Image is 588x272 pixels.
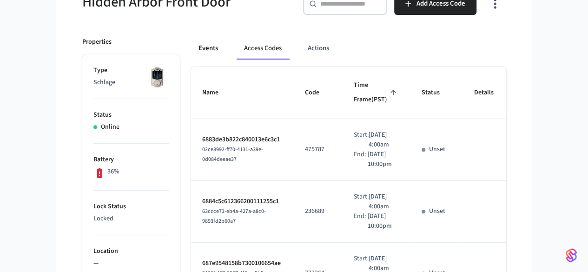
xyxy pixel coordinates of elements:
p: Online [101,122,119,132]
p: Lock Status [93,202,169,212]
button: Access Codes [237,37,289,60]
p: Location [93,246,169,256]
p: 236689 [305,206,331,216]
p: [DATE] 4:00am [369,130,399,150]
div: End: [354,212,368,231]
button: Actions [300,37,337,60]
p: Unset [429,145,445,154]
span: Time Frame(PST) [354,78,399,107]
p: 6883de3b822c840013e6c3c1 [202,135,283,145]
p: — [93,259,169,268]
span: Status [422,86,452,100]
span: Details [474,86,506,100]
div: Start: [354,130,369,150]
span: Name [202,86,231,100]
p: [DATE] 4:00am [369,192,399,212]
p: 687e9548158b7300106654ae [202,259,283,268]
p: Status [93,110,169,120]
button: Events [191,37,225,60]
p: Locked [93,214,169,224]
div: Start: [354,192,369,212]
p: Battery [93,155,169,165]
p: 36% [107,167,119,177]
div: ant example [191,37,506,60]
p: Properties [82,37,112,47]
div: End: [354,150,368,169]
p: [DATE] 10:00pm [368,150,399,169]
img: Schlage Sense Smart Deadbolt with Camelot Trim, Front [145,66,169,89]
p: Unset [429,206,445,216]
p: Type [93,66,169,75]
img: SeamLogoGradient.69752ec5.svg [566,248,577,263]
span: Code [305,86,331,100]
span: 63ccce73-eb4a-427a-a8c0-9893fd2b60a7 [202,207,266,225]
p: 6884c5c612366200111255c1 [202,197,283,206]
span: 02ce8992-ff70-4131-a39e-0d084deeae37 [202,146,263,163]
p: [DATE] 10:00pm [368,212,399,231]
p: Schlage [93,78,169,87]
p: 475787 [305,145,331,154]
